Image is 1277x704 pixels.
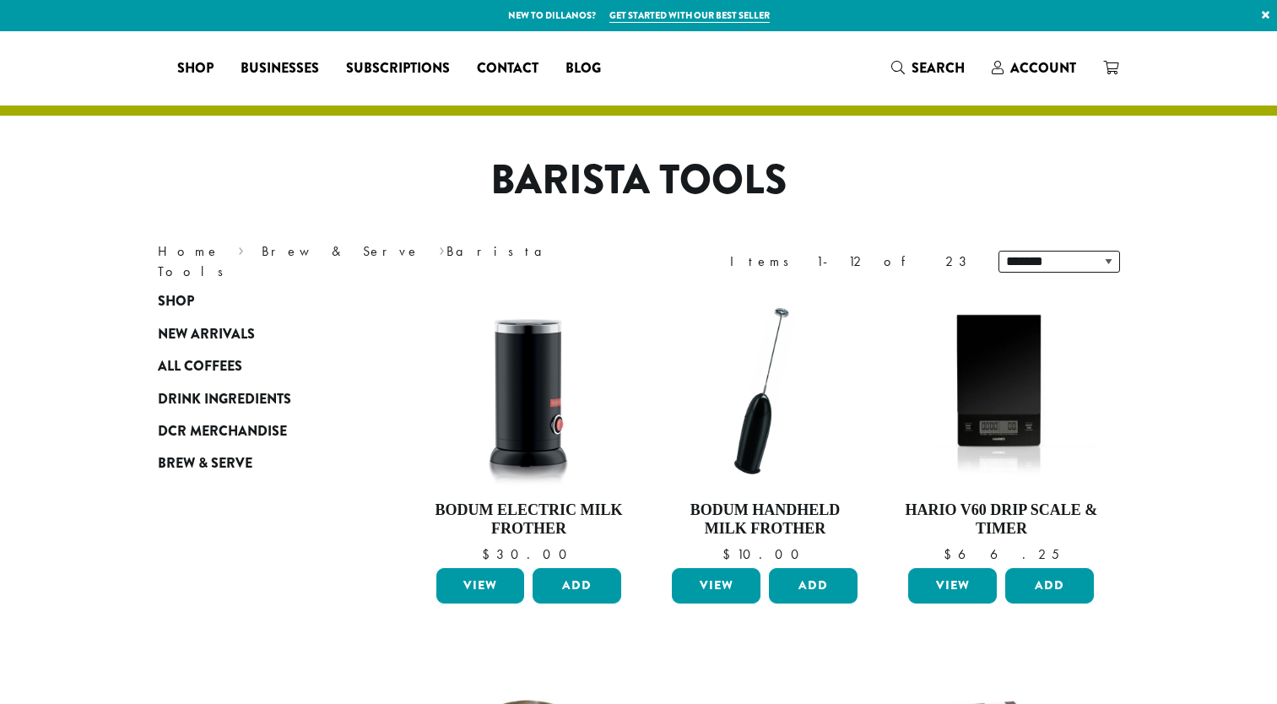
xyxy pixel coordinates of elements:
[436,568,525,604] a: View
[164,55,227,82] a: Shop
[346,58,450,79] span: Subscriptions
[609,8,770,23] a: Get started with our best seller
[158,285,360,317] a: Shop
[431,294,625,488] img: DP3954.01-002.png
[1005,568,1094,604] button: Add
[769,568,858,604] button: Add
[158,356,242,377] span: All Coffees
[672,568,760,604] a: View
[158,389,291,410] span: Drink Ingredients
[177,58,214,79] span: Shop
[158,447,360,479] a: Brew & Serve
[158,318,360,350] a: New Arrivals
[158,415,360,447] a: DCR Merchandise
[158,324,255,345] span: New Arrivals
[722,545,807,563] bdi: 10.00
[158,241,614,282] nav: Breadcrumb
[912,58,965,78] span: Search
[944,545,958,563] span: $
[565,58,601,79] span: Blog
[668,294,862,488] img: DP3927.01-002.png
[668,294,862,561] a: Bodum Handheld Milk Frother $10.00
[730,252,973,272] div: Items 1-12 of 23
[533,568,621,604] button: Add
[158,291,194,312] span: Shop
[904,294,1098,488] img: Hario-V60-Scale-300x300.jpg
[432,501,626,538] h4: Bodum Electric Milk Frother
[908,568,997,604] a: View
[158,350,360,382] a: All Coffees
[477,58,538,79] span: Contact
[158,453,252,474] span: Brew & Serve
[878,54,978,82] a: Search
[482,545,496,563] span: $
[158,421,287,442] span: DCR Merchandise
[262,242,420,260] a: Brew & Serve
[944,545,1059,563] bdi: 66.25
[145,156,1133,205] h1: Barista Tools
[1010,58,1076,78] span: Account
[241,58,319,79] span: Businesses
[439,236,445,262] span: ›
[722,545,737,563] span: $
[238,236,244,262] span: ›
[668,501,862,538] h4: Bodum Handheld Milk Frother
[904,294,1098,561] a: Hario V60 Drip Scale & Timer $66.25
[904,501,1098,538] h4: Hario V60 Drip Scale & Timer
[482,545,575,563] bdi: 30.00
[432,294,626,561] a: Bodum Electric Milk Frother $30.00
[158,242,220,260] a: Home
[158,382,360,414] a: Drink Ingredients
